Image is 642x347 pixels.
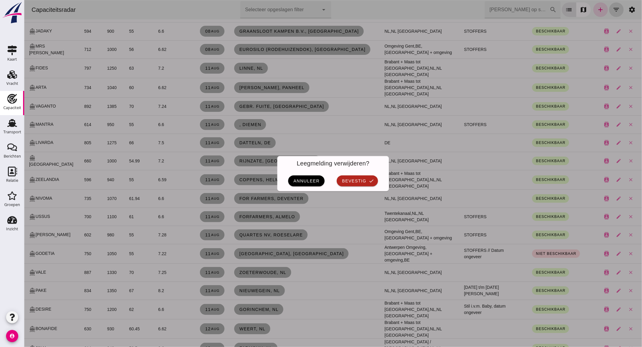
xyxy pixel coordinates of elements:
div: Transport [3,130,21,134]
div: Berichten [4,154,21,158]
div: Inzicht [6,227,18,231]
div: Groepen [4,203,20,207]
i: account_circle [6,330,18,342]
img: logo-small.a267ee39.svg [1,2,23,24]
div: Capaciteit [3,106,21,110]
div: Vracht [6,82,18,85]
div: Kaart [7,57,17,61]
div: Relatie [6,179,18,182]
